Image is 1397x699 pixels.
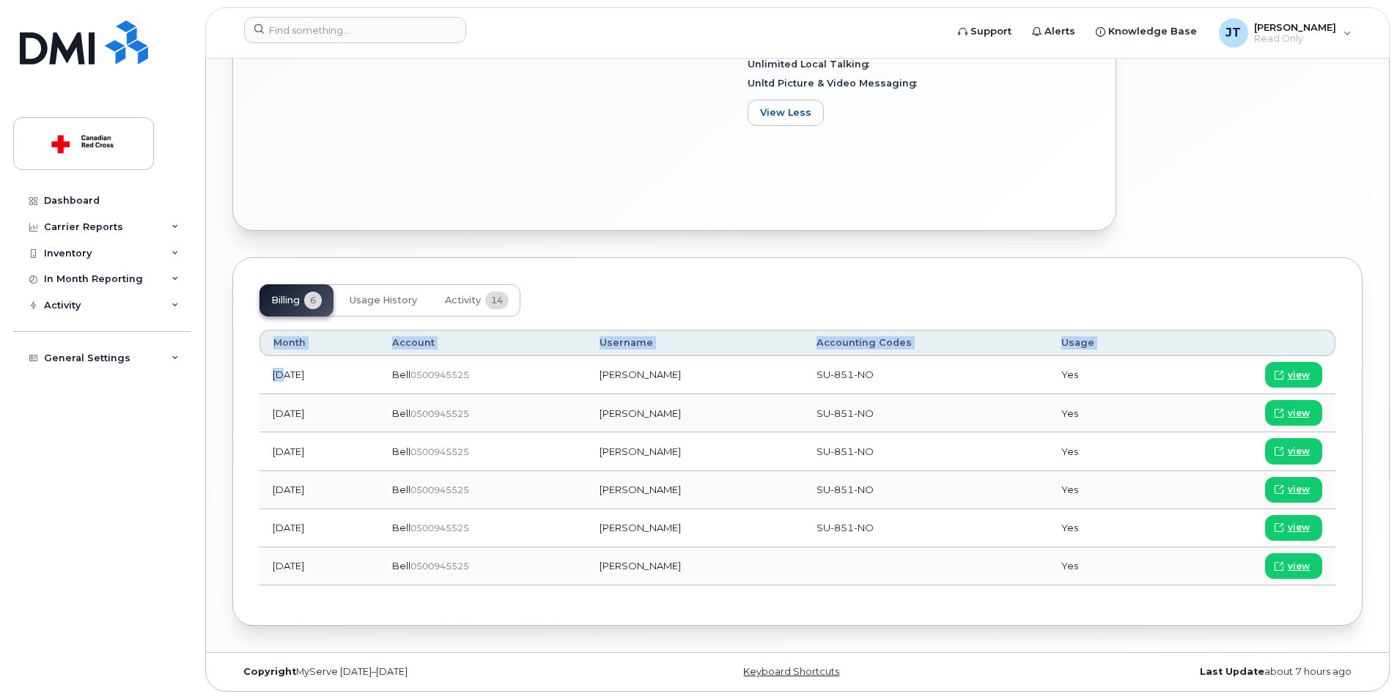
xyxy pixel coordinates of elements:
span: SU-851-NO [817,445,874,457]
span: Bell [392,484,410,495]
a: Knowledge Base [1085,17,1207,46]
span: view [1288,483,1310,496]
span: Support [970,24,1011,39]
td: Yes [1048,547,1168,585]
span: SU-851-NO [817,522,874,533]
td: Yes [1048,471,1168,509]
td: [DATE] [259,547,379,585]
span: Unltd Picture & Video Messaging [748,78,924,89]
span: 0500945525 [410,408,469,419]
td: [PERSON_NAME] [586,432,803,470]
td: [PERSON_NAME] [586,394,803,432]
td: Yes [1048,509,1168,547]
td: Yes [1048,394,1168,432]
a: Alerts [1022,17,1085,46]
div: about 7 hours ago [986,666,1363,678]
span: JT [1225,24,1241,42]
span: Alerts [1044,24,1075,39]
td: Yes [1048,356,1168,394]
span: View Less [760,106,811,119]
span: 14 [485,292,509,309]
th: Username [586,330,803,356]
span: Bell [392,369,410,380]
span: 0500945525 [410,561,469,572]
td: [DATE] [259,394,379,432]
td: [PERSON_NAME] [586,356,803,394]
span: view [1288,445,1310,458]
td: [DATE] [259,471,379,509]
span: view [1288,369,1310,382]
span: Bell [392,522,410,533]
a: view [1265,515,1322,541]
div: James Teng [1209,18,1362,48]
input: Find something... [244,17,466,43]
td: [DATE] [259,509,379,547]
th: Usage [1048,330,1168,356]
a: Support [948,17,1022,46]
td: [DATE] [259,356,379,394]
span: 0500945525 [410,369,469,380]
span: SU-851-NO [817,407,874,419]
span: SU-851-NO [817,369,874,380]
span: Bell [392,560,410,572]
td: [PERSON_NAME] [586,471,803,509]
th: Month [259,330,379,356]
th: Accounting Codes [803,330,1048,356]
td: [PERSON_NAME] [586,547,803,585]
span: [PERSON_NAME] [1254,21,1336,33]
strong: Copyright [243,666,296,677]
a: view [1265,438,1322,464]
span: 0500945525 [410,484,469,495]
span: 0500945525 [410,522,469,533]
td: [DATE] [259,432,379,470]
span: Bell [392,407,410,419]
span: Activity [445,295,481,306]
span: Usage History [350,295,417,306]
div: MyServe [DATE]–[DATE] [232,666,609,678]
span: Unlimited Local Talking [748,59,877,70]
span: view [1288,407,1310,420]
span: Read Only [1254,33,1336,45]
td: Yes [1048,432,1168,470]
td: [PERSON_NAME] [586,509,803,547]
button: View Less [748,100,824,126]
a: view [1265,477,1322,503]
span: view [1288,560,1310,573]
a: Keyboard Shortcuts [743,666,839,677]
span: SU-851-NO [817,484,874,495]
span: 0500945525 [410,446,469,457]
span: view [1288,521,1310,534]
a: view [1265,400,1322,426]
a: view [1265,553,1322,579]
th: Account [379,330,587,356]
span: Bell [392,445,410,457]
a: view [1265,362,1322,388]
strong: Last Update [1200,666,1264,677]
span: Knowledge Base [1108,24,1197,39]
